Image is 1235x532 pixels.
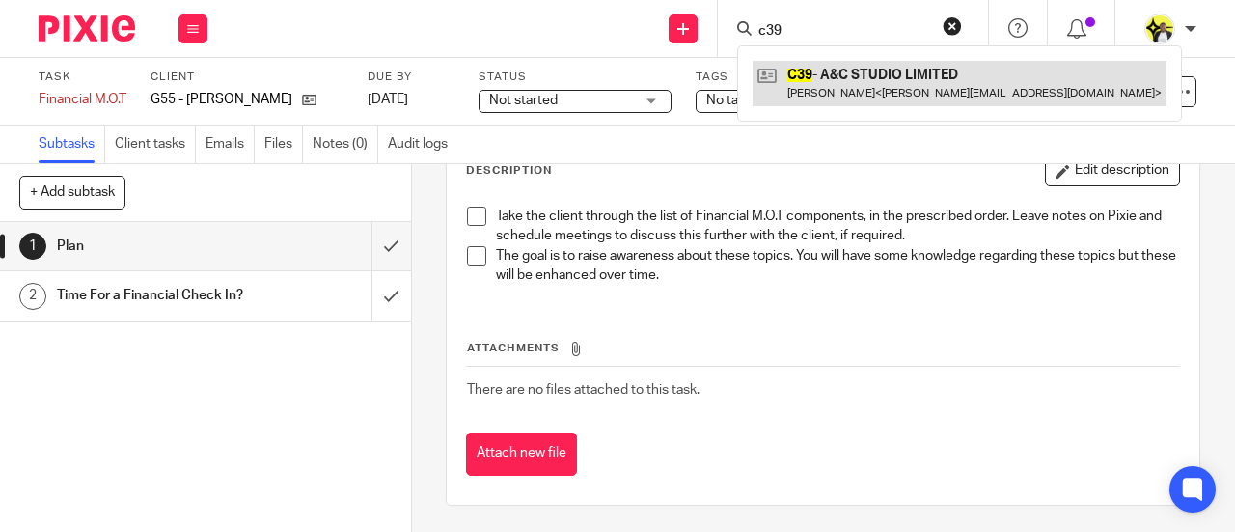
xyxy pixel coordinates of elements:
[943,16,962,36] button: Clear
[388,126,457,163] a: Audit logs
[696,70,889,85] label: Tags
[496,246,1179,286] p: The goal is to raise awareness about these topics. You will have some knowledge regarding these t...
[57,232,254,261] h1: Plan
[19,283,46,310] div: 2
[368,93,408,106] span: [DATE]
[313,126,378,163] a: Notes (0)
[39,15,135,42] img: Pixie
[151,90,292,109] p: G55 - [PERSON_NAME]
[19,233,46,260] div: 1
[496,207,1179,246] p: Take the client through the list of Financial M.O.T components, in the prescribed order. Leave no...
[19,176,125,209] button: + Add subtask
[466,433,577,476] button: Attach new file
[467,383,700,397] span: There are no files attached to this task.
[264,126,303,163] a: Files
[467,343,560,353] span: Attachments
[1045,155,1180,186] button: Edit description
[57,281,254,310] h1: Time For a Financial Check In?
[368,70,454,85] label: Due by
[39,90,126,109] div: Financial M.O.T
[206,126,255,163] a: Emails
[479,70,672,85] label: Status
[1144,14,1175,44] img: Carine-Starbridge.jpg
[39,126,105,163] a: Subtasks
[706,94,809,107] span: No tags selected
[756,23,930,41] input: Search
[39,70,126,85] label: Task
[489,94,558,107] span: Not started
[151,70,343,85] label: Client
[115,126,196,163] a: Client tasks
[466,163,552,179] p: Description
